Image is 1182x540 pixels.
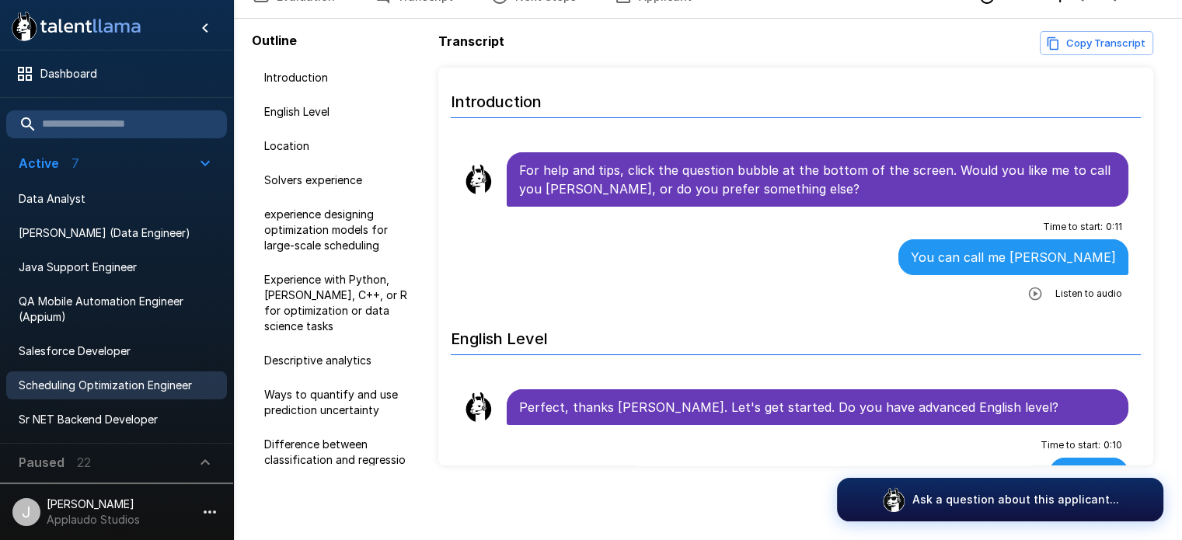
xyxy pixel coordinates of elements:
[1043,219,1103,235] span: Time to start :
[264,70,420,85] span: Introduction
[463,164,494,195] img: llama_clean.png
[1055,286,1122,301] span: Listen to audio
[264,353,420,368] span: Descriptive analytics
[912,492,1119,507] p: Ask a question about this applicant...
[252,166,432,194] div: Solvers experience
[252,64,432,92] div: Introduction
[1041,437,1100,453] span: Time to start :
[1106,219,1122,235] span: 0 : 11
[438,33,504,49] b: Transcript
[252,266,432,340] div: Experience with Python, [PERSON_NAME], C++, or R for optimization or data science tasks
[451,77,1141,118] h6: Introduction
[252,430,432,474] div: Difference between classification and regressio
[252,381,432,424] div: Ways to quantify and use prediction uncertainty
[519,161,1116,198] p: For help and tips, click the question bubble at the bottom of the screen. Would you like me to ca...
[463,392,494,423] img: llama_clean.png
[264,437,420,468] span: Difference between classification and regressio
[264,272,420,334] span: Experience with Python, [PERSON_NAME], C++, or R for optimization or data science tasks
[264,138,420,154] span: Location
[1104,437,1122,453] span: 0 : 10
[252,132,432,160] div: Location
[519,398,1116,416] p: Perfect, thanks [PERSON_NAME]. Let's get started. Do you have advanced English level?
[881,487,906,512] img: logo_glasses@2x.png
[252,200,432,260] div: experience designing optimization models for large-scale scheduling
[264,104,420,120] span: English Level
[264,387,420,418] span: Ways to quantify and use prediction uncertainty
[837,478,1163,521] button: Ask a question about this applicant...
[252,33,297,48] b: Outline
[264,207,420,253] span: experience designing optimization models for large-scale scheduling
[252,347,432,375] div: Descriptive analytics
[252,98,432,126] div: English Level
[451,314,1141,355] h6: English Level
[911,248,1116,267] p: You can call me [PERSON_NAME]
[264,172,420,188] span: Solvers experience
[1040,31,1153,55] button: Copy transcript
